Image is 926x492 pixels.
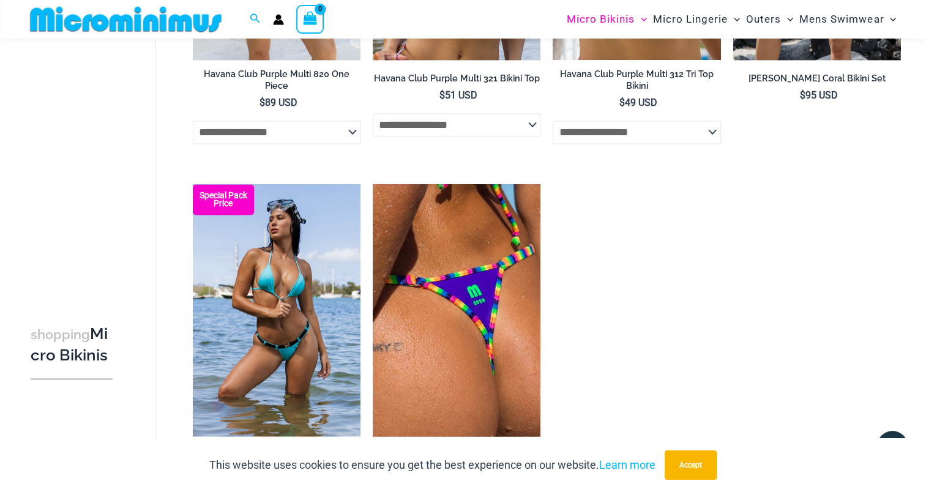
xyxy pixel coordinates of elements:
bdi: 89 USD [260,97,297,108]
span: shopping [31,327,90,342]
span: Micro Bikinis [567,4,635,35]
a: OutersMenu ToggleMenu Toggle [743,4,796,35]
bdi: 49 USD [619,97,657,108]
a: View Shopping Cart, empty [296,5,324,33]
h2: [PERSON_NAME] Coral Bikini Set [733,73,901,84]
span: Menu Toggle [781,4,793,35]
span: Menu Toggle [728,4,740,35]
bdi: 51 USD [439,89,477,101]
span: $ [439,89,445,101]
img: MM SHOP LOGO FLAT [25,6,226,33]
a: Micro LingerieMenu ToggleMenu Toggle [650,4,743,35]
span: Menu Toggle [635,4,647,35]
a: Havana Club Purple Multi 820 One Piece [193,69,360,96]
nav: Site Navigation [562,2,902,37]
span: Mens Swimwear [799,4,884,35]
b: Special Pack Price [193,192,254,207]
a: Havana Club Purple Multi 321 Bikini Top [373,73,540,89]
iframe: TrustedSite Certified [31,41,141,286]
img: 2020 Microminimus Birthday Bikini Bottoms [373,184,540,436]
span: Micro Lingerie [653,4,728,35]
h2: Havana Club Purple Multi 321 Bikini Top [373,73,540,84]
span: Outers [746,4,781,35]
a: Mens SwimwearMenu ToggleMenu Toggle [796,4,899,35]
span: $ [260,97,265,108]
a: Bond Turquoise 312 Top 492 Bottom 02 Bond Turquoise 312 Top 492 Bottom 03Bond Turquoise 312 Top 4... [193,184,360,436]
a: Havana Club Purple Multi 312 Tri Top Bikini [553,69,720,96]
a: Search icon link [250,12,261,27]
button: Accept [665,450,717,480]
span: $ [619,97,625,108]
img: Bond Turquoise 312 Top 492 Bottom 02 [193,184,360,436]
a: Learn more [599,458,655,471]
bdi: 95 USD [799,89,837,101]
h3: Micro Bikinis [31,324,113,366]
p: This website uses cookies to ensure you get the best experience on our website. [209,456,655,474]
a: Account icon link [273,14,284,25]
a: Micro BikinisMenu ToggleMenu Toggle [564,4,650,35]
a: [PERSON_NAME] Coral Bikini Set [733,73,901,89]
h2: Havana Club Purple Multi 820 One Piece [193,69,360,91]
h2: Havana Club Purple Multi 312 Tri Top Bikini [553,69,720,91]
span: Menu Toggle [884,4,896,35]
span: $ [799,89,805,101]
